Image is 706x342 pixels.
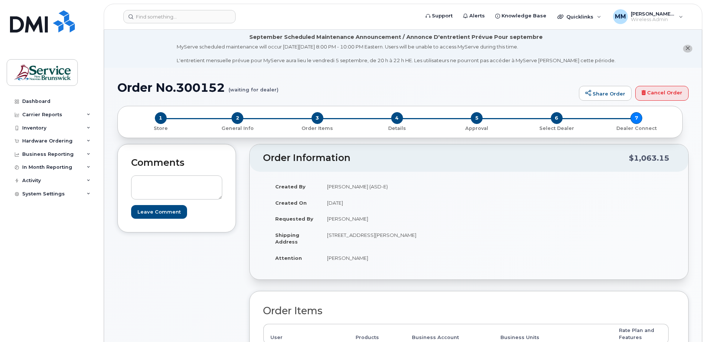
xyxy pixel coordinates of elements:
[127,125,194,132] p: Store
[124,124,197,132] a: 1 Store
[320,227,463,250] td: [STREET_ADDRESS][PERSON_NAME]
[320,195,463,211] td: [DATE]
[177,43,616,64] div: MyServe scheduled maintenance will occur [DATE][DATE] 8:00 PM - 10:00 PM Eastern. Users will be u...
[155,112,167,124] span: 1
[249,33,543,41] div: September Scheduled Maintenance Announcement / Annonce D'entretient Prévue Pour septembre
[277,124,357,132] a: 3 Order Items
[440,125,514,132] p: Approval
[131,205,187,219] input: Leave Comment
[437,124,517,132] a: 5 Approval
[320,250,463,266] td: [PERSON_NAME]
[200,125,274,132] p: General Info
[117,81,575,94] h1: Order No.300152
[517,124,596,132] a: 6 Select Dealer
[275,232,299,245] strong: Shipping Address
[320,178,463,195] td: [PERSON_NAME] (ASD-E)
[197,124,277,132] a: 2 General Info
[551,112,563,124] span: 6
[275,255,302,261] strong: Attention
[131,158,222,168] h2: Comments
[312,112,323,124] span: 3
[471,112,483,124] span: 5
[520,125,593,132] p: Select Dealer
[232,112,243,124] span: 2
[229,81,279,93] small: (waiting for dealer)
[275,216,313,222] strong: Requested By
[263,305,669,316] h2: Order Items
[263,153,629,163] h2: Order Information
[320,211,463,227] td: [PERSON_NAME]
[579,86,632,101] a: Share Order
[635,86,689,101] a: Cancel Order
[357,124,437,132] a: 4 Details
[275,200,307,206] strong: Created On
[629,151,669,165] div: $1,063.15
[360,125,434,132] p: Details
[683,45,692,53] button: close notification
[391,112,403,124] span: 4
[280,125,354,132] p: Order Items
[275,184,306,190] strong: Created By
